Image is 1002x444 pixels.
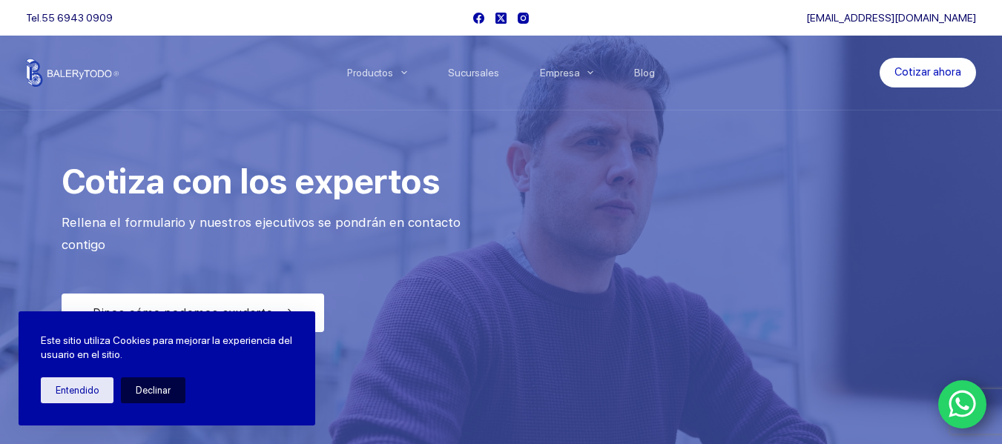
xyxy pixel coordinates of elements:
span: Rellena el formulario y nuestros ejecutivos se pondrán en contacto contigo [62,215,464,253]
a: Instagram [518,13,529,24]
a: Dinos cómo podemos ayudarte [62,294,324,332]
img: Balerytodo [26,59,119,87]
span: Cotiza con los expertos [62,161,440,202]
a: WhatsApp [938,380,987,429]
button: Entendido [41,377,113,403]
a: [EMAIL_ADDRESS][DOMAIN_NAME] [806,12,976,24]
nav: Menu Principal [326,36,676,110]
span: Tel. [26,12,113,24]
a: Facebook [473,13,484,24]
a: 55 6943 0909 [42,12,113,24]
a: Cotizar ahora [880,58,976,87]
p: Este sitio utiliza Cookies para mejorar la experiencia del usuario en el sitio. [41,334,293,362]
span: Dinos cómo podemos ayudarte [93,304,274,322]
a: X (Twitter) [495,13,507,24]
button: Declinar [121,377,185,403]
